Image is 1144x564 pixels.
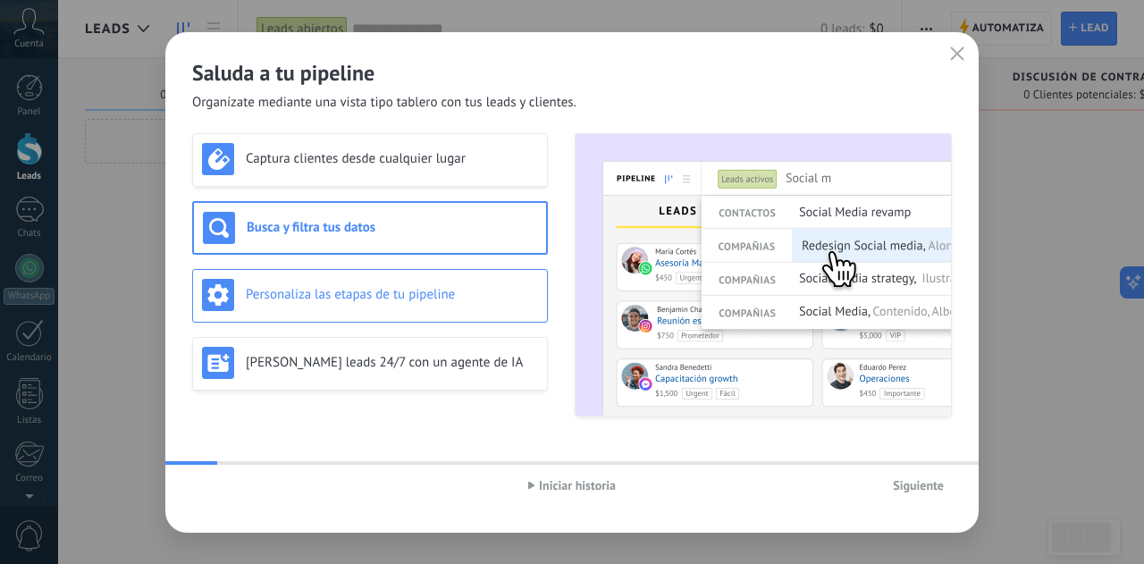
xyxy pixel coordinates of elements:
h3: Personaliza las etapas de tu pipeline [246,286,538,303]
h3: [PERSON_NAME] leads 24/7 con un agente de IA [246,354,538,371]
span: Siguiente [893,479,944,492]
button: Iniciar historia [520,472,624,499]
span: Iniciar historia [539,479,616,492]
h2: Saluda a tu pipeline [192,59,952,87]
span: Organízate mediante una vista tipo tablero con tus leads y clientes. [192,94,576,112]
button: Siguiente [885,472,952,499]
h3: Busca y filtra tus datos [247,219,537,236]
h3: Captura clientes desde cualquier lugar [246,150,538,167]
